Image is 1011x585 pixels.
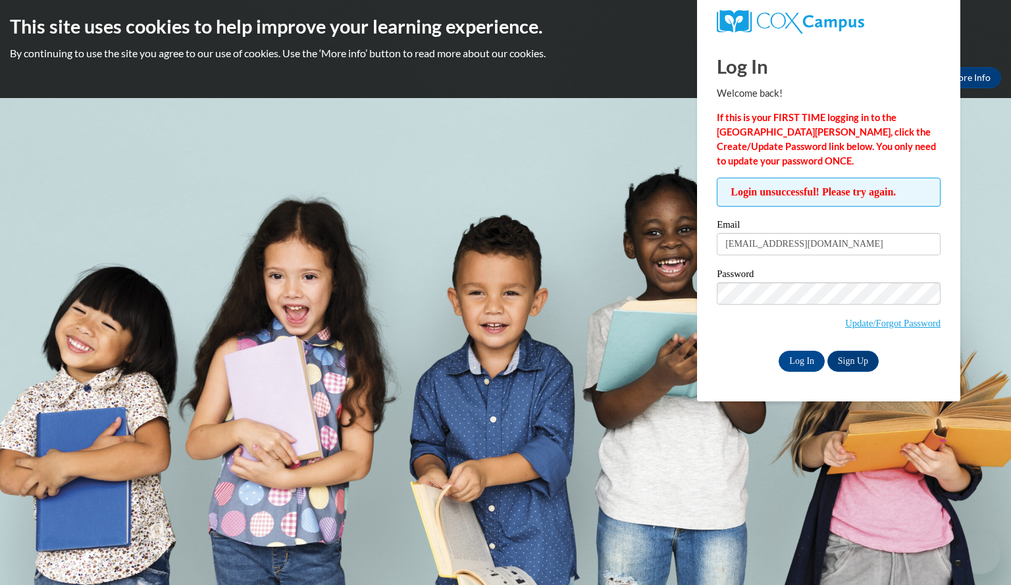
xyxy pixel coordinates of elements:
[939,67,1001,88] a: More Info
[827,351,879,372] a: Sign Up
[10,46,1001,61] p: By continuing to use the site you agree to our use of cookies. Use the ‘More info’ button to read...
[779,351,825,372] input: Log In
[845,318,941,328] a: Update/Forgot Password
[717,10,864,34] img: COX Campus
[717,86,941,101] p: Welcome back!
[717,53,941,80] h1: Log In
[958,532,1000,574] iframe: Button to launch messaging window
[717,220,941,233] label: Email
[717,10,941,34] a: COX Campus
[717,178,941,207] span: Login unsuccessful! Please try again.
[717,269,941,282] label: Password
[10,13,1001,39] h2: This site uses cookies to help improve your learning experience.
[717,112,936,166] strong: If this is your FIRST TIME logging in to the [GEOGRAPHIC_DATA][PERSON_NAME], click the Create/Upd...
